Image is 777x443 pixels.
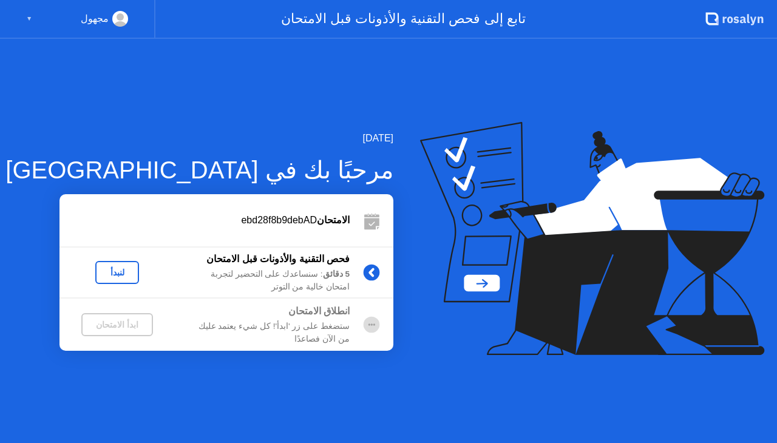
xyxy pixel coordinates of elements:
div: لنبدأ [100,268,134,277]
div: ebd28f8b9debAD [59,213,350,228]
div: ابدأ الامتحان [86,320,148,330]
div: مجهول [81,11,109,27]
button: ابدأ الامتحان [81,313,153,336]
div: [DATE] [5,131,393,146]
div: : سنساعدك على التحضير لتجربة امتحان خالية من التوتر [175,268,350,293]
div: ستضغط على زر 'ابدأ'! كل شيء يعتمد عليك من الآن فصاعدًا [175,320,350,345]
b: 5 دقائق [323,269,350,279]
b: فحص التقنية والأذونات قبل الامتحان [206,254,350,264]
b: انطلاق الامتحان [288,306,350,316]
div: مرحبًا بك في [GEOGRAPHIC_DATA] [5,152,393,188]
button: لنبدأ [95,261,139,284]
b: الامتحان [317,215,350,225]
div: ▼ [26,11,32,27]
